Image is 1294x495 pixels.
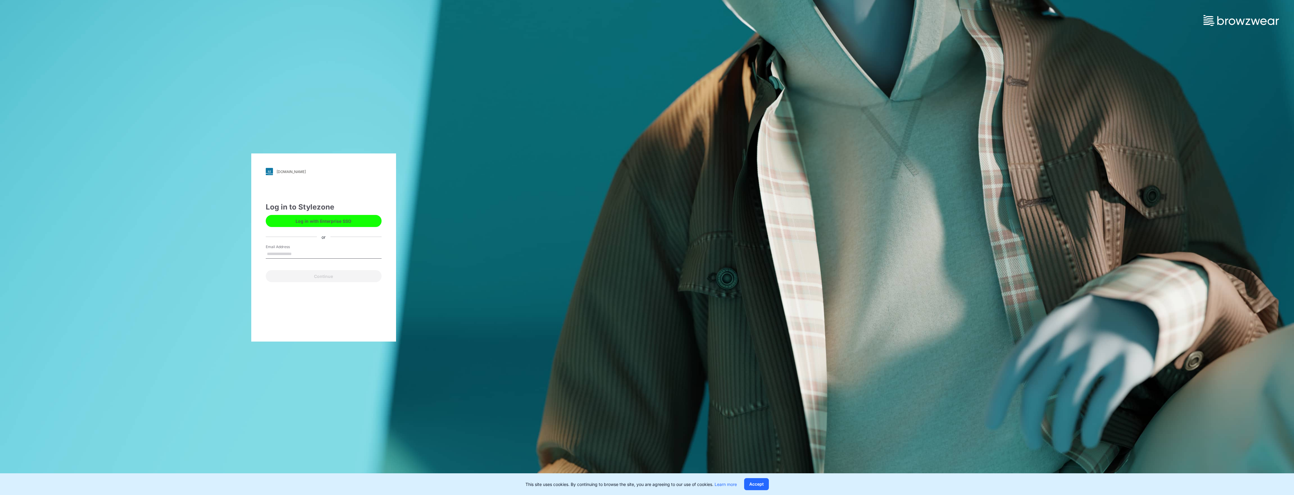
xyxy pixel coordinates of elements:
[715,482,737,487] a: Learn more
[266,244,308,250] label: Email Address
[277,169,306,174] div: [DOMAIN_NAME]
[266,202,382,213] div: Log in to Stylezone
[1204,15,1279,26] img: browzwear-logo.73288ffb.svg
[266,215,382,227] button: Log in with Enterprise SSO
[266,168,273,175] img: svg+xml;base64,PHN2ZyB3aWR0aD0iMjgiIGhlaWdodD0iMjgiIHZpZXdCb3g9IjAgMCAyOCAyOCIgZmlsbD0ibm9uZSIgeG...
[744,478,769,490] button: Accept
[525,481,737,487] p: This site uses cookies. By continuing to browse the site, you are agreeing to our use of cookies.
[317,234,330,240] div: or
[266,168,382,175] a: [DOMAIN_NAME]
